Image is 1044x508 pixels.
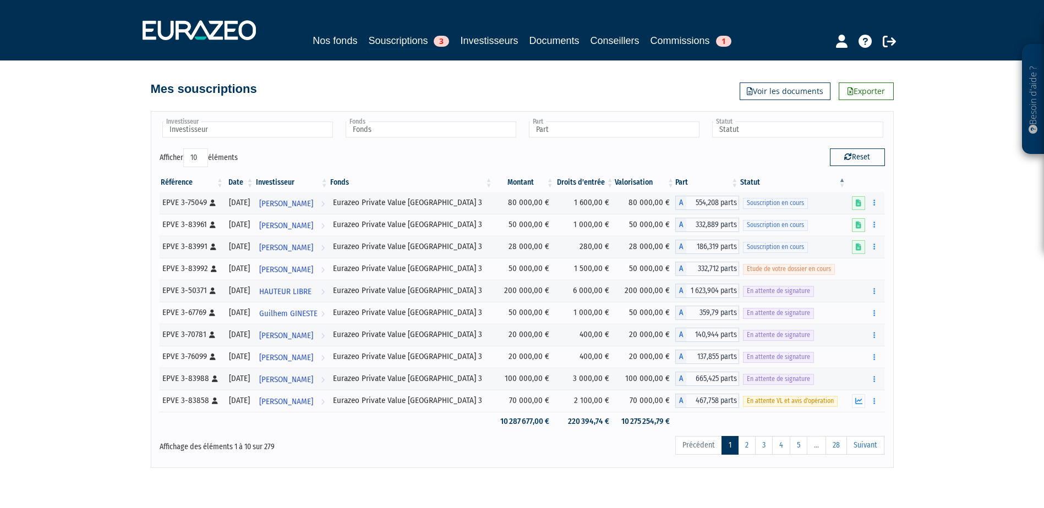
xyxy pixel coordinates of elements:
[259,216,313,236] span: [PERSON_NAME]
[615,236,675,258] td: 28 000,00 €
[686,284,739,298] span: 1 623,904 parts
[743,308,814,318] span: En attente de signature
[321,391,325,412] i: Voir l'investisseur
[615,368,675,390] td: 100 000,00 €
[434,36,449,47] span: 3
[686,218,739,232] span: 332,889 parts
[738,436,756,455] a: 2
[211,266,217,272] i: [Français] Personne physique
[255,236,329,258] a: [PERSON_NAME]
[1027,50,1040,149] p: Besoin d'aide ?
[555,173,615,192] th: Droits d'entrée: activer pour trier la colonne par ordre croissant
[675,240,686,254] span: A
[675,196,686,210] span: A
[494,412,555,431] td: 10 287 677,00 €
[228,219,251,230] div: [DATE]
[651,33,731,48] a: Commissions1
[210,222,216,228] i: [Français] Personne physique
[494,302,555,324] td: 50 000,00 €
[826,436,847,455] a: 28
[228,197,251,208] div: [DATE]
[321,325,325,346] i: Voir l'investisseur
[755,436,773,455] a: 3
[591,33,639,48] a: Conseillers
[675,372,739,386] div: A - Eurazeo Private Value Europe 3
[255,302,329,324] a: Guilhem GINESTE
[686,328,739,342] span: 140,944 parts
[615,390,675,412] td: 70 000,00 €
[329,173,494,192] th: Fonds: activer pour trier la colonne par ordre croissant
[555,346,615,368] td: 400,00 €
[615,412,675,431] td: 10 275 254,79 €
[255,192,329,214] a: [PERSON_NAME]
[675,262,739,276] div: A - Eurazeo Private Value Europe 3
[162,197,221,208] div: EPVE 3-75049
[743,264,835,274] span: Etude de votre dossier en cours
[212,397,218,404] i: [Français] Personne physique
[321,238,325,258] i: Voir l'investisseur
[555,280,615,302] td: 6 000,00 €
[494,173,555,192] th: Montant: activer pour trier la colonne par ordre croissant
[321,281,325,302] i: Voir l'investisseur
[675,173,739,192] th: Part: activer pour trier la colonne par ordre croissant
[255,324,329,346] a: [PERSON_NAME]
[555,390,615,412] td: 2 100,00 €
[555,258,615,280] td: 1 500,00 €
[228,285,251,296] div: [DATE]
[494,390,555,412] td: 70 000,00 €
[675,218,686,232] span: A
[160,173,225,192] th: Référence : activer pour trier la colonne par ordre croissant
[615,258,675,280] td: 50 000,00 €
[333,219,490,230] div: Eurazeo Private Value [GEOGRAPHIC_DATA] 3
[162,285,221,296] div: EPVE 3-50371
[790,436,807,455] a: 5
[555,324,615,346] td: 400,00 €
[743,242,808,252] span: Souscription en cours
[686,350,739,364] span: 137,855 parts
[162,395,221,406] div: EPVE 3-83858
[743,220,808,230] span: Souscription en cours
[675,218,739,232] div: A - Eurazeo Private Value Europe 3
[210,288,216,294] i: [Français] Personne physique
[321,216,325,236] i: Voir l'investisseur
[333,329,490,340] div: Eurazeo Private Value [GEOGRAPHIC_DATA] 3
[555,214,615,236] td: 1 000,00 €
[716,36,731,47] span: 1
[225,173,255,192] th: Date: activer pour trier la colonne par ordre croissant
[321,303,325,324] i: Voir l'investisseur
[162,241,221,252] div: EPVE 3-83991
[494,324,555,346] td: 20 000,00 €
[494,346,555,368] td: 20 000,00 €
[740,82,830,100] a: Voir les documents
[772,436,790,455] a: 4
[333,285,490,296] div: Eurazeo Private Value [GEOGRAPHIC_DATA] 3
[259,391,313,412] span: [PERSON_NAME]
[259,347,313,368] span: [PERSON_NAME]
[321,259,325,280] i: Voir l'investisseur
[743,396,838,406] span: En attente VL et avis d'opération
[255,258,329,280] a: [PERSON_NAME]
[143,20,256,40] img: 1732889491-logotype_eurazeo_blanc_rvb.png
[160,435,452,452] div: Affichage des éléments 1 à 10 sur 279
[555,412,615,431] td: 220 394,74 €
[162,263,221,274] div: EPVE 3-83992
[162,219,221,230] div: EPVE 3-83961
[675,372,686,386] span: A
[255,390,329,412] a: [PERSON_NAME]
[228,373,251,384] div: [DATE]
[615,192,675,214] td: 80 000,00 €
[743,198,808,208] span: Souscription en cours
[675,350,686,364] span: A
[839,82,894,100] a: Exporter
[333,351,490,362] div: Eurazeo Private Value [GEOGRAPHIC_DATA] 3
[151,82,257,96] h4: Mes souscriptions
[675,350,739,364] div: A - Eurazeo Private Value Europe 3
[686,262,739,276] span: 332,712 parts
[259,303,318,324] span: Guilhem GINESTE
[321,347,325,368] i: Voir l'investisseur
[743,374,814,384] span: En attente de signature
[255,214,329,236] a: [PERSON_NAME]
[555,368,615,390] td: 3 000,00 €
[160,148,238,167] label: Afficher éléments
[615,214,675,236] td: 50 000,00 €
